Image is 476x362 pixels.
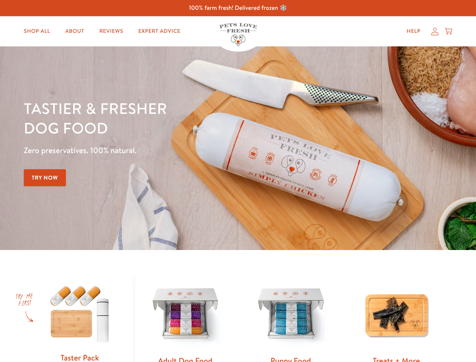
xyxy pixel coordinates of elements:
a: Reviews [93,24,129,39]
a: About [59,24,90,39]
img: Pets Love Fresh [219,23,257,46]
a: Expert Advice [132,24,187,39]
a: Try Now [24,169,66,186]
a: Help [401,24,427,39]
p: Zero preservatives. 100% natural. [24,144,309,157]
h1: Tastier & fresher dog food [24,98,309,138]
a: Shop All [18,24,56,39]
